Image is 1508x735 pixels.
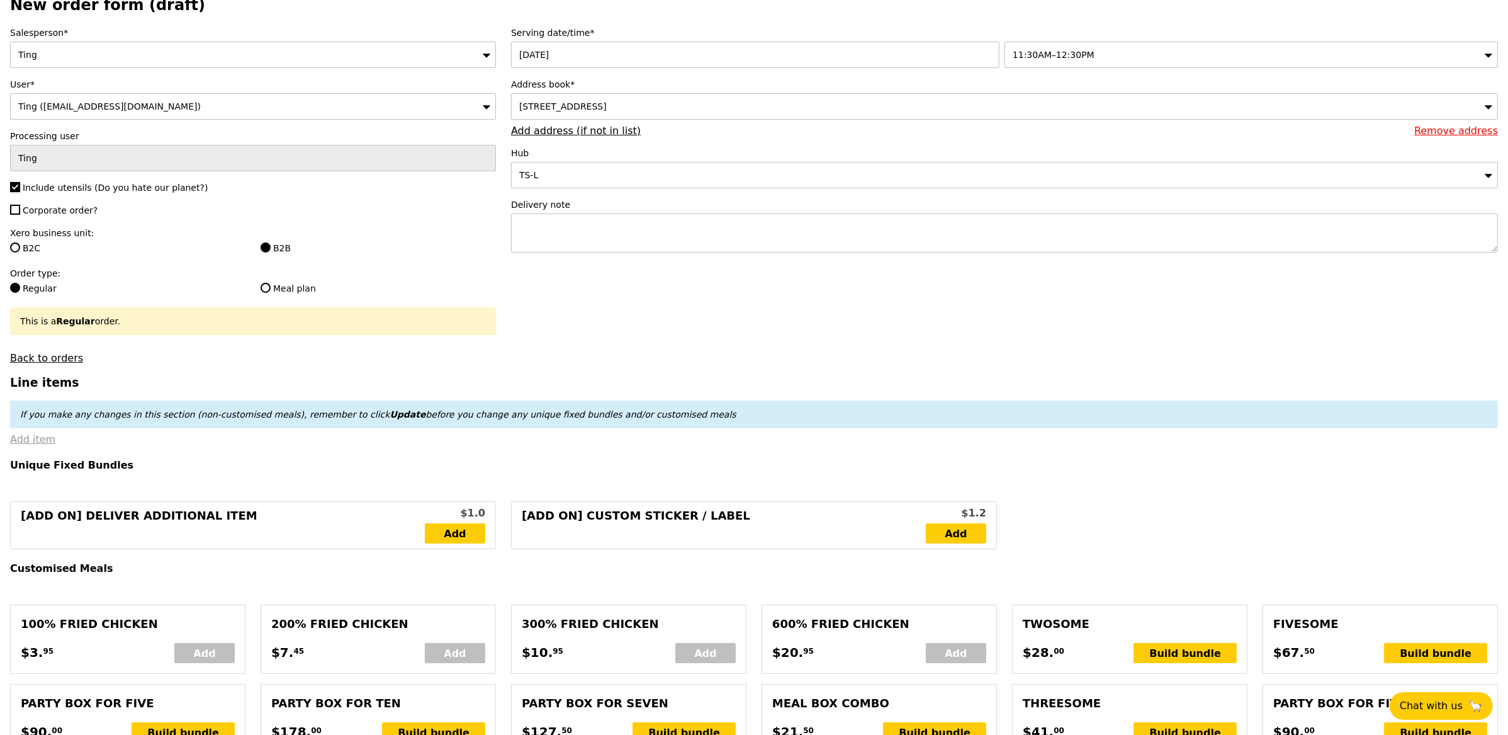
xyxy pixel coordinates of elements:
[390,409,425,419] b: Update
[261,242,496,254] label: B2B
[21,615,235,633] div: 100% Fried Chicken
[21,507,425,544] div: [Add on] Deliver Additional Item
[10,282,245,295] label: Regular
[511,26,1498,39] label: Serving date/time*
[772,615,986,633] div: 600% Fried Chicken
[20,409,736,419] em: If you make any changes in this section (non-customised meals), remember to click before you chan...
[271,615,485,633] div: 200% Fried Chicken
[271,695,485,712] div: Party Box for Ten
[10,78,496,91] label: User*
[926,523,986,544] a: Add
[519,101,607,111] span: [STREET_ADDRESS]
[425,523,485,544] a: Add
[10,352,83,364] a: Back to orders
[10,182,20,192] input: Include utensils (Do you hate our planet?)
[1400,698,1463,714] span: Chat with us
[271,643,293,662] span: $7.
[56,316,94,326] b: Regular
[10,433,55,445] a: Add item
[772,643,803,662] span: $20.
[1023,695,1237,712] div: Threesome
[20,315,486,328] div: This is a order.
[519,170,538,180] span: TS-L
[18,101,201,111] span: Ting ([EMAIL_ADDRESS][DOMAIN_NAME])
[926,643,986,663] div: Add
[10,283,20,293] input: Regular
[1384,643,1487,663] div: Build bundle
[10,242,20,253] input: B2C
[803,646,814,656] span: 95
[261,282,496,295] label: Meal plan
[1273,615,1487,633] div: Fivesome
[10,227,496,239] label: Xero business unit:
[43,646,53,656] span: 95
[1023,643,1054,662] span: $28.
[10,130,496,142] label: Processing user
[1023,615,1237,633] div: Twosome
[511,125,641,137] a: Add address (if not in list)
[10,376,1498,389] h3: Line items
[1273,643,1304,662] span: $67.
[522,615,736,633] div: 300% Fried Chicken
[174,643,235,663] div: Add
[1054,646,1064,656] span: 00
[522,507,926,544] div: [Add on] Custom Sticker / Label
[511,42,999,68] input: Serving date
[425,643,485,663] div: Add
[10,26,496,39] label: Salesperson*
[553,646,563,656] span: 95
[1414,125,1498,137] a: Remove address
[522,643,553,662] span: $10.
[1468,698,1483,714] span: 🦙
[23,205,98,215] span: Corporate order?
[1134,643,1237,663] div: Build bundle
[511,198,1498,211] label: Delivery note
[10,267,496,280] label: Order type:
[772,695,986,712] div: Meal Box Combo
[926,506,986,521] div: $1.2
[10,459,1498,471] h4: Unique Fixed Bundles
[511,147,1498,159] label: Hub
[1273,695,1487,712] div: Party Box for Five
[10,205,20,215] input: Corporate order?
[261,242,271,253] input: B2B
[23,183,208,193] span: Include utensils (Do you hate our planet?)
[261,283,271,293] input: Meal plan
[511,78,1498,91] label: Address book*
[10,242,245,254] label: B2C
[293,646,304,656] span: 45
[21,695,235,712] div: Party Box for Five
[1390,692,1493,720] button: Chat with us🦙
[522,695,736,712] div: Party Box for Seven
[18,50,37,60] span: Ting
[1304,646,1315,656] span: 50
[21,643,43,662] span: $3.
[1013,50,1094,60] span: 11:30AM–12:30PM
[425,506,485,521] div: $1.0
[10,562,1498,574] h4: Customised Meals
[675,643,736,663] div: Add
